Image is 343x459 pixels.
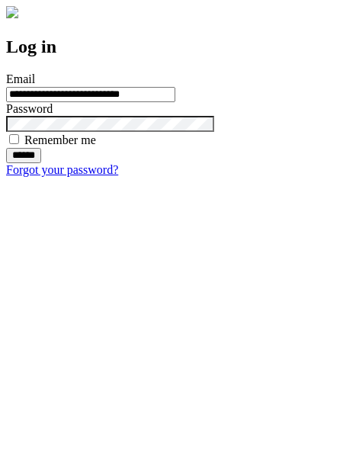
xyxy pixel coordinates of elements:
[6,102,53,115] label: Password
[6,6,18,18] img: logo-4e3dc11c47720685a147b03b5a06dd966a58ff35d612b21f08c02c0306f2b779.png
[6,37,337,57] h2: Log in
[6,72,35,85] label: Email
[24,133,96,146] label: Remember me
[6,163,118,176] a: Forgot your password?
